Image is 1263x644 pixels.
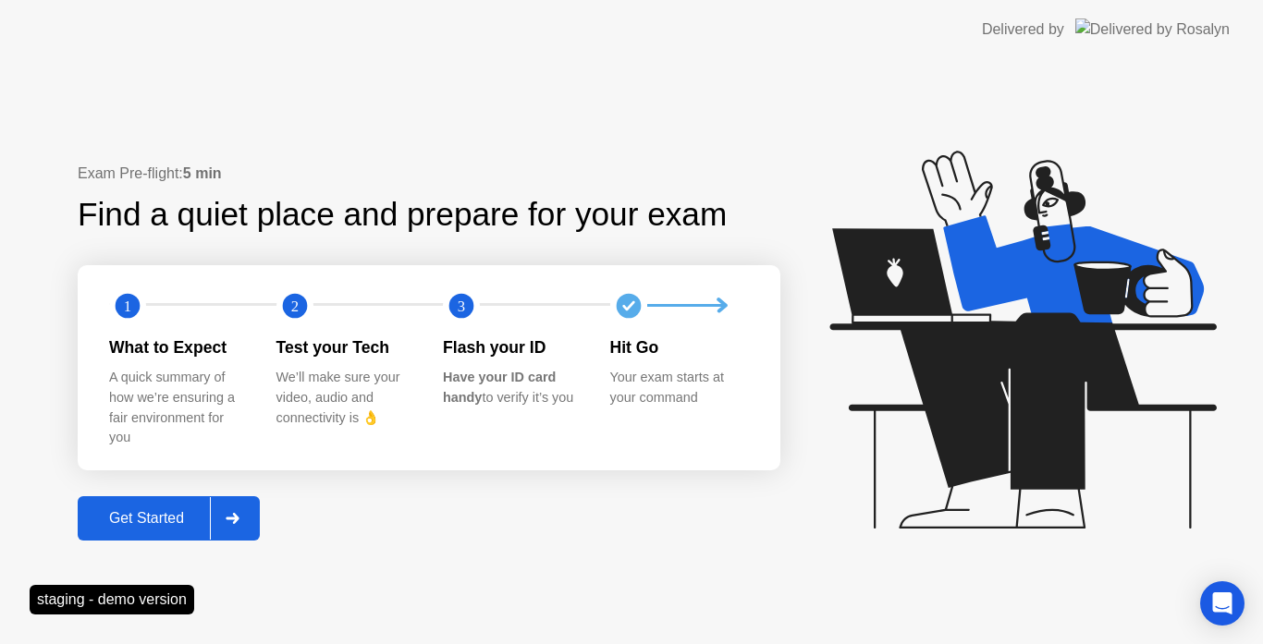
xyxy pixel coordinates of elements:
b: 5 min [183,165,222,181]
div: staging - demo version [30,585,194,614]
b: Have your ID card handy [443,370,556,405]
div: A quick summary of how we’re ensuring a fair environment for you [109,368,247,447]
div: Get Started [83,510,210,527]
text: 2 [290,298,298,315]
div: Delivered by [982,18,1064,41]
div: Exam Pre-flight: [78,163,780,185]
div: Flash your ID [443,335,581,359]
img: Delivered by Rosalyn [1075,18,1230,40]
div: Your exam starts at your command [610,368,748,407]
div: We’ll make sure your video, audio and connectivity is 👌 [276,368,414,428]
div: Test your Tech [276,335,414,359]
button: Get Started [78,496,260,541]
div: Find a quiet place and prepare for your exam [78,190,730,239]
div: Open Intercom Messenger [1200,581,1245,626]
div: Hit Go [610,335,748,359]
div: to verify it’s you [443,368,581,407]
text: 1 [124,298,131,315]
div: What to Expect [109,335,247,359]
text: 3 [458,298,465,315]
